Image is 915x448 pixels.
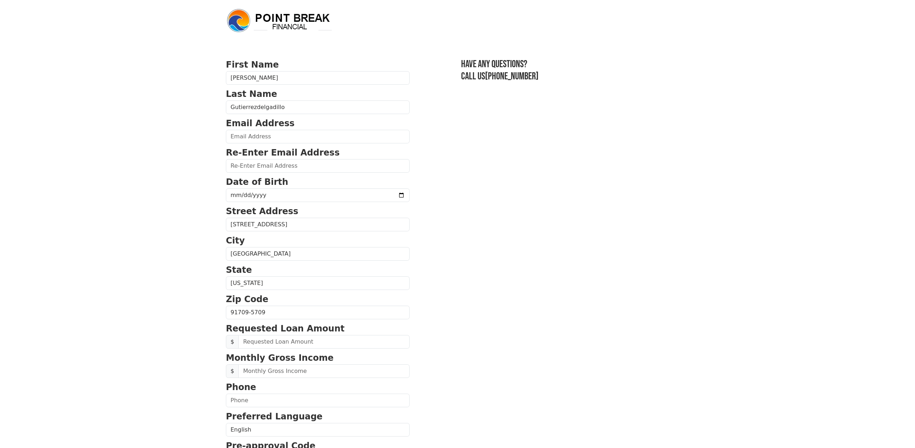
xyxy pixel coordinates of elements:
a: [PHONE_NUMBER] [485,70,539,82]
strong: City [226,236,245,246]
strong: Phone [226,382,256,392]
strong: Street Address [226,206,298,216]
strong: Date of Birth [226,177,288,187]
strong: Zip Code [226,294,268,304]
h3: Have any questions? [461,58,689,70]
input: Requested Loan Amount [238,335,410,349]
strong: Preferred Language [226,412,322,422]
strong: Email Address [226,118,295,128]
h3: Call us [461,70,689,83]
input: Street Address [226,218,410,231]
p: Monthly Gross Income [226,351,410,364]
span: $ [226,364,239,378]
strong: First Name [226,60,279,70]
input: City [226,247,410,261]
input: Last Name [226,100,410,114]
strong: Re-Enter Email Address [226,148,340,158]
input: First Name [226,71,410,85]
input: Monthly Gross Income [238,364,410,378]
span: $ [226,335,239,349]
input: Zip Code [226,306,410,319]
input: Re-Enter Email Address [226,159,410,173]
strong: Last Name [226,89,277,99]
strong: Requested Loan Amount [226,324,345,334]
input: Phone [226,394,410,407]
strong: State [226,265,252,275]
img: logo.png [226,8,333,34]
input: Email Address [226,130,410,143]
